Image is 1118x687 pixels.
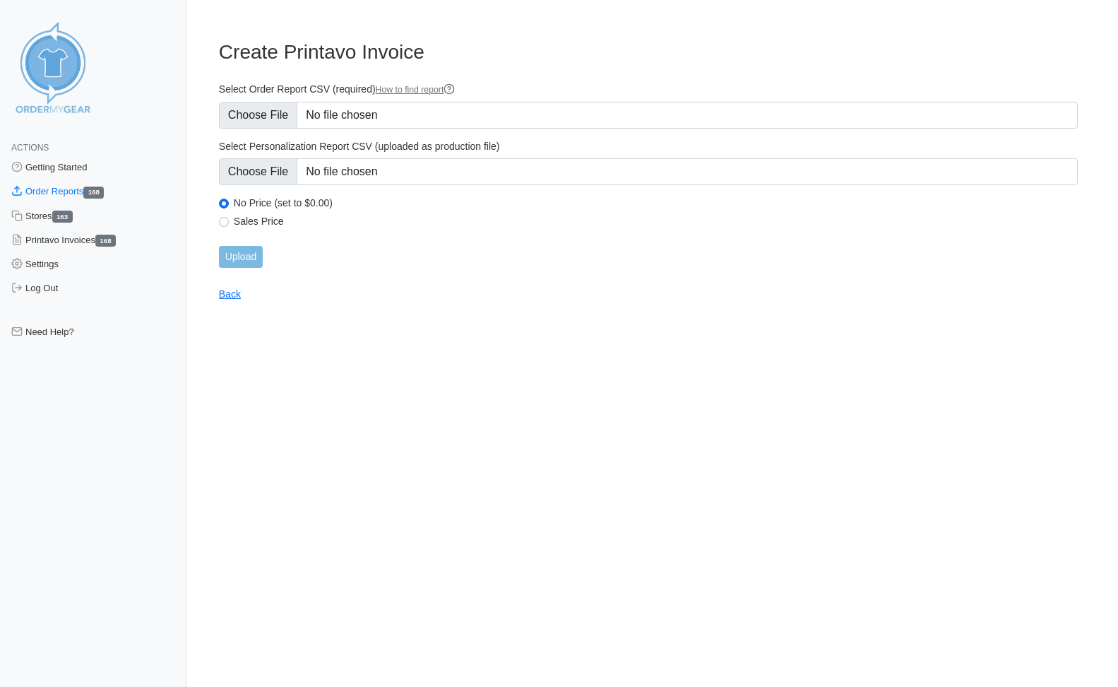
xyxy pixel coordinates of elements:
label: Select Order Report CSV (required) [219,83,1078,96]
h3: Create Printavo Invoice [219,40,1078,64]
label: Select Personalization Report CSV (uploaded as production file) [219,140,1078,153]
label: No Price (set to $0.00) [234,196,1078,209]
span: 168 [95,235,116,247]
span: Actions [11,143,49,153]
label: Sales Price [234,215,1078,228]
span: 163 [52,211,73,223]
span: 168 [83,187,104,199]
a: How to find report [376,85,456,95]
input: Upload [219,246,263,268]
a: Back [219,288,241,300]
